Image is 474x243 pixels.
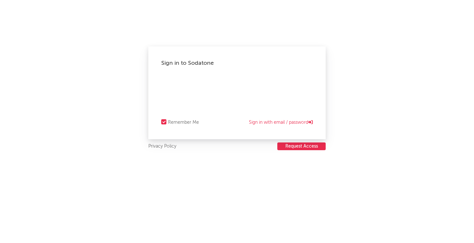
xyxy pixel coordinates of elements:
[277,142,326,150] button: Request Access
[249,119,313,126] a: Sign in with email / password
[161,59,313,67] div: Sign in to Sodatone
[148,142,176,151] a: Privacy Policy
[168,119,199,126] div: Remember Me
